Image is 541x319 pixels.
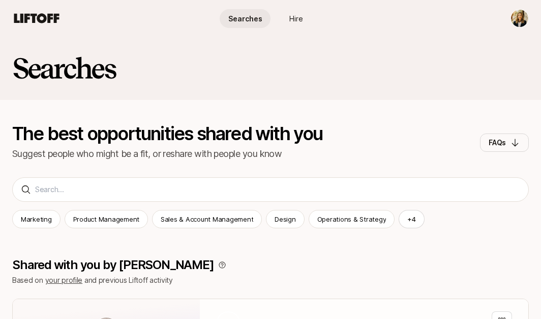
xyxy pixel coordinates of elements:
p: The best opportunities shared with you [12,124,323,143]
img: Lauren Michaels [511,10,528,27]
p: Based on and previous Liftoff activity [12,274,529,286]
button: FAQs [480,134,529,152]
p: FAQs [489,137,506,149]
span: Searches [228,13,262,24]
button: Lauren Michaels [510,9,529,28]
a: your profile [45,276,83,284]
button: +4 [399,210,425,228]
a: Searches [220,9,270,28]
input: Search... [35,183,520,196]
p: Operations & Strategy [317,214,386,224]
p: Marketing [21,214,52,224]
p: Suggest people who might be a fit, or reshare with people you know [12,147,323,161]
p: Product Management [73,214,139,224]
p: Shared with you by [PERSON_NAME] [12,258,214,272]
span: Hire [289,13,303,24]
a: Hire [270,9,321,28]
h2: Searches [12,53,115,84]
p: Design [275,214,295,224]
p: Sales & Account Management [161,214,253,224]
